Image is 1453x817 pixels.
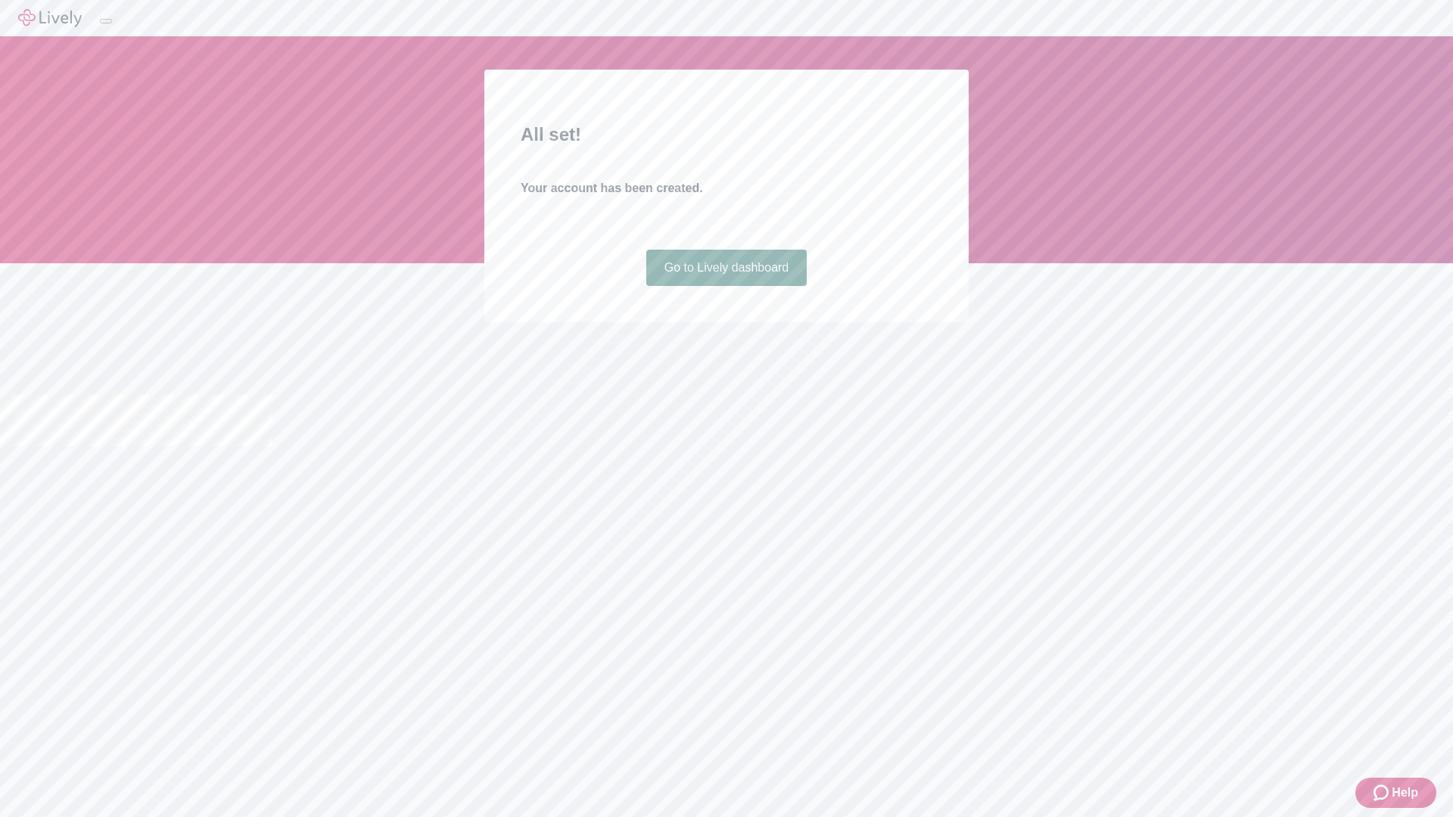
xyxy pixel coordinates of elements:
[1392,784,1418,802] span: Help
[100,19,112,23] button: Log out
[1374,784,1392,802] svg: Zendesk support icon
[18,9,82,27] img: Lively
[1355,778,1436,808] button: Zendesk support iconHelp
[521,121,932,148] h2: All set!
[521,179,932,197] h4: Your account has been created.
[646,250,807,286] a: Go to Lively dashboard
